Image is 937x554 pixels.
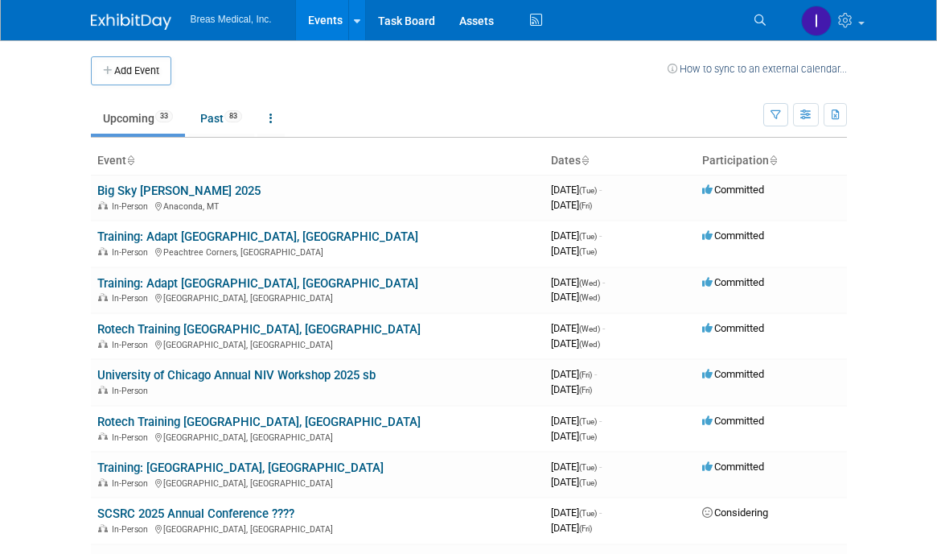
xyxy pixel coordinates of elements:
span: (Fri) [579,386,592,395]
span: [DATE] [551,383,592,395]
span: In-Person [112,293,153,304]
a: Sort by Participation Type [769,154,777,167]
span: 83 [224,110,242,122]
span: In-Person [112,340,153,350]
span: [DATE] [551,245,597,257]
img: In-Person Event [98,293,108,301]
span: In-Person [112,386,153,396]
a: Sort by Event Name [126,154,134,167]
div: [GEOGRAPHIC_DATA], [GEOGRAPHIC_DATA] [97,291,538,304]
span: (Tue) [579,417,597,426]
span: (Tue) [579,432,597,441]
span: (Fri) [579,370,592,379]
span: [DATE] [551,337,600,349]
span: [DATE] [551,229,602,242]
span: (Tue) [579,232,597,241]
span: [DATE] [551,276,605,288]
a: Training: Adapt [GEOGRAPHIC_DATA], [GEOGRAPHIC_DATA] [97,276,418,291]
span: [DATE] [551,506,602,519]
a: SCSRC 2025 Annual Conference ???? [97,506,294,521]
img: In-Person Event [98,247,108,255]
span: [DATE] [551,522,592,534]
img: In-Person Event [98,478,108,486]
a: Sort by Start Date [581,154,589,167]
span: In-Person [112,524,153,535]
img: In-Person Event [98,340,108,348]
span: Committed [702,368,764,380]
a: University of Chicago Annual NIV Workshop 2025 sb [97,368,376,382]
span: (Tue) [579,247,597,256]
button: Add Event [91,56,171,85]
span: [DATE] [551,430,597,442]
img: ExhibitDay [91,14,171,30]
span: Committed [702,184,764,196]
div: [GEOGRAPHIC_DATA], [GEOGRAPHIC_DATA] [97,476,538,489]
span: (Tue) [579,463,597,472]
span: Considering [702,506,768,519]
div: [GEOGRAPHIC_DATA], [GEOGRAPHIC_DATA] [97,337,538,350]
span: [DATE] [551,476,597,488]
a: Upcoming33 [91,103,185,134]
span: - [594,368,597,380]
span: Committed [702,415,764,427]
a: Rotech Training [GEOGRAPHIC_DATA], [GEOGRAPHIC_DATA] [97,322,421,337]
span: Committed [702,461,764,473]
span: In-Person [112,432,153,443]
span: [DATE] [551,368,597,380]
div: [GEOGRAPHIC_DATA], [GEOGRAPHIC_DATA] [97,522,538,535]
a: Past83 [188,103,254,134]
div: [GEOGRAPHIC_DATA], [GEOGRAPHIC_DATA] [97,430,538,443]
span: (Wed) [579,293,600,302]
span: - [599,229,602,242]
span: [DATE] [551,184,602,196]
span: [DATE] [551,461,602,473]
span: Committed [702,322,764,334]
a: Big Sky [PERSON_NAME] 2025 [97,184,261,198]
img: In-Person Event [98,432,108,440]
div: Peachtree Corners, [GEOGRAPHIC_DATA] [97,245,538,258]
span: In-Person [112,247,153,258]
a: How to sync to an external calendar... [668,63,847,75]
span: (Fri) [579,201,592,210]
th: Participation [696,147,847,175]
img: Inga Dolezar [801,6,832,36]
span: (Wed) [579,279,600,287]
div: Anaconda, MT [97,199,538,212]
span: (Tue) [579,186,597,195]
span: (Fri) [579,524,592,533]
span: In-Person [112,478,153,489]
span: - [599,184,602,196]
img: In-Person Event [98,524,108,532]
span: - [599,415,602,427]
span: Breas Medical, Inc. [191,14,272,25]
span: [DATE] [551,291,600,303]
span: - [602,322,605,334]
span: (Tue) [579,509,597,518]
th: Dates [545,147,696,175]
a: Rotech Training [GEOGRAPHIC_DATA], [GEOGRAPHIC_DATA] [97,415,421,429]
span: [DATE] [551,322,605,334]
img: In-Person Event [98,201,108,209]
a: Training: Adapt [GEOGRAPHIC_DATA], [GEOGRAPHIC_DATA] [97,229,418,244]
span: [DATE] [551,199,592,211]
span: Committed [702,229,764,242]
a: Training: [GEOGRAPHIC_DATA], [GEOGRAPHIC_DATA] [97,461,384,475]
span: (Tue) [579,478,597,487]
span: (Wed) [579,340,600,349]
span: (Wed) [579,325,600,333]
span: - [599,461,602,473]
span: Committed [702,276,764,288]
th: Event [91,147,545,175]
span: In-Person [112,201,153,212]
span: - [599,506,602,519]
span: [DATE] [551,415,602,427]
span: - [602,276,605,288]
img: In-Person Event [98,386,108,394]
span: 33 [155,110,173,122]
